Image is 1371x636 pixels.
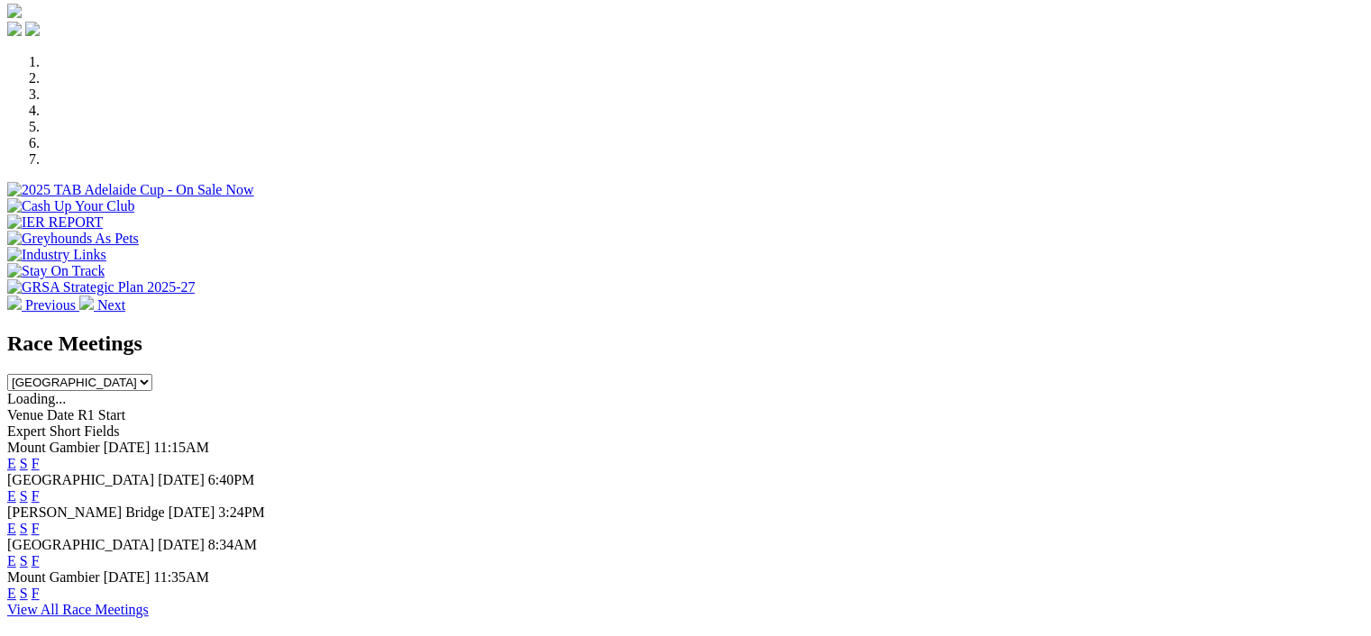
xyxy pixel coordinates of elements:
[20,521,28,536] a: S
[20,488,28,504] a: S
[32,521,40,536] a: F
[7,440,100,455] span: Mount Gambier
[104,440,151,455] span: [DATE]
[32,456,40,471] a: F
[97,297,125,313] span: Next
[20,586,28,601] a: S
[50,423,81,439] span: Short
[7,391,66,406] span: Loading...
[7,553,16,568] a: E
[7,407,43,422] span: Venue
[79,297,125,313] a: Next
[7,472,154,487] span: [GEOGRAPHIC_DATA]
[7,586,16,601] a: E
[47,407,74,422] span: Date
[20,456,28,471] a: S
[79,295,94,310] img: chevron-right-pager-white.svg
[7,247,106,263] img: Industry Links
[208,472,255,487] span: 6:40PM
[7,504,165,520] span: [PERSON_NAME] Bridge
[7,198,134,214] img: Cash Up Your Club
[218,504,265,520] span: 3:24PM
[7,295,22,310] img: chevron-left-pager-white.svg
[7,279,195,295] img: GRSA Strategic Plan 2025-27
[7,214,103,231] img: IER REPORT
[7,231,139,247] img: Greyhounds As Pets
[7,297,79,313] a: Previous
[7,456,16,471] a: E
[7,182,254,198] img: 2025 TAB Adelaide Cup - On Sale Now
[32,488,40,504] a: F
[7,521,16,536] a: E
[78,407,125,422] span: R1 Start
[7,488,16,504] a: E
[25,297,76,313] span: Previous
[7,602,149,617] a: View All Race Meetings
[208,537,257,552] span: 8:34AM
[32,586,40,601] a: F
[25,22,40,36] img: twitter.svg
[169,504,215,520] span: [DATE]
[7,569,100,585] span: Mount Gambier
[158,537,205,552] span: [DATE]
[153,569,209,585] span: 11:35AM
[7,4,22,18] img: logo-grsa-white.png
[7,332,1364,356] h2: Race Meetings
[84,423,119,439] span: Fields
[7,263,105,279] img: Stay On Track
[7,537,154,552] span: [GEOGRAPHIC_DATA]
[104,569,151,585] span: [DATE]
[20,553,28,568] a: S
[153,440,209,455] span: 11:15AM
[7,423,46,439] span: Expert
[158,472,205,487] span: [DATE]
[7,22,22,36] img: facebook.svg
[32,553,40,568] a: F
